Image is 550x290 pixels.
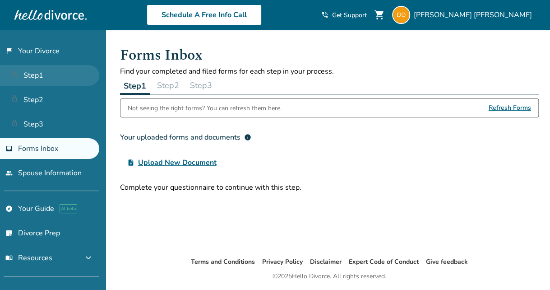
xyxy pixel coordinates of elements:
span: Get Support [332,11,367,19]
iframe: Chat Widget [505,247,550,290]
span: shopping_cart [374,9,385,20]
span: Forms Inbox [18,144,58,154]
h1: Forms Inbox [120,44,539,66]
a: Privacy Policy [262,257,303,266]
span: upload_file [127,159,134,166]
button: Step1 [120,76,150,95]
button: Step3 [186,76,216,94]
li: Disclaimer [310,257,342,267]
span: AI beta [60,204,77,213]
span: Resources [5,253,52,263]
button: Step2 [153,76,183,94]
span: Upload New Document [138,157,217,168]
li: Give feedback [426,257,468,267]
span: people [5,169,13,177]
div: © 2025 Hello Divorce. All rights reserved. [273,271,386,282]
span: expand_more [83,253,94,263]
span: Refresh Forms [489,99,531,117]
a: phone_in_talkGet Support [321,11,367,19]
span: info [244,134,251,141]
div: Not seeing the right forms? You can refresh them here. [128,99,282,117]
span: flag_2 [5,47,13,55]
span: phone_in_talk [321,11,328,19]
span: list_alt_check [5,229,13,237]
span: explore [5,205,13,212]
div: Your uploaded forms and documents [120,132,251,143]
a: Expert Code of Conduct [349,257,419,266]
span: [PERSON_NAME] [PERSON_NAME] [414,10,536,20]
span: inbox [5,145,13,152]
div: Complete your questionnaire to continue with this step. [120,182,539,192]
a: Schedule A Free Info Call [147,5,262,25]
img: ddewar@gmail.com [392,6,410,24]
p: Find your completed and filed forms for each step in your process. [120,66,539,76]
a: Terms and Conditions [191,257,255,266]
span: menu_book [5,254,13,262]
